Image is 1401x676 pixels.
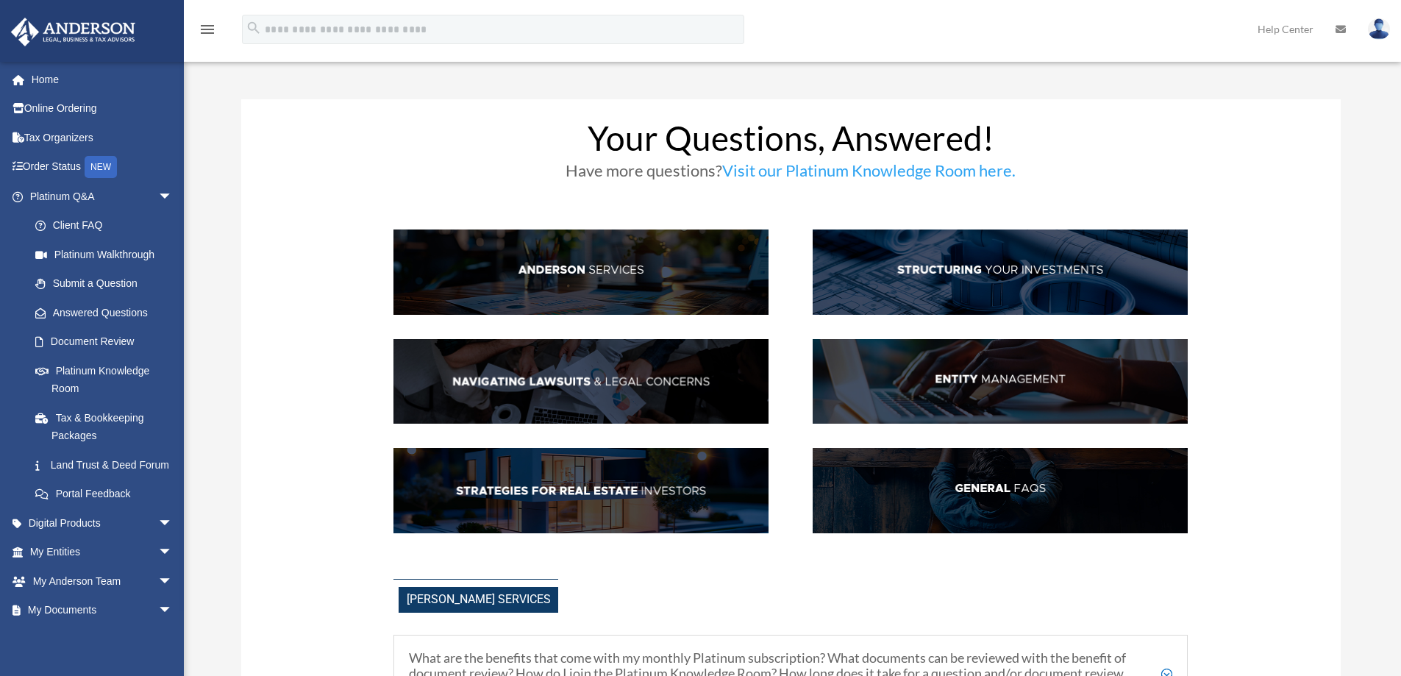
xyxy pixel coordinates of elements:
img: StratsRE_hdr [393,448,769,533]
i: menu [199,21,216,38]
span: [PERSON_NAME] Services [399,587,558,613]
a: Digital Productsarrow_drop_down [10,508,195,538]
a: Tax Organizers [10,123,195,152]
a: Submit a Question [21,269,195,299]
a: Client FAQ [21,211,188,241]
span: arrow_drop_down [158,566,188,597]
span: arrow_drop_down [158,182,188,212]
a: Tax & Bookkeeping Packages [21,403,195,450]
a: Platinum Walkthrough [21,240,195,269]
a: Answered Questions [21,298,195,327]
a: Online Learningarrow_drop_down [10,625,195,654]
a: Document Review [21,327,195,357]
img: GenFAQ_hdr [813,448,1188,533]
img: EntManag_hdr [813,339,1188,424]
a: My Anderson Teamarrow_drop_down [10,566,195,596]
h3: Have more questions? [393,163,1188,186]
span: arrow_drop_down [158,625,188,655]
img: AndServ_hdr [393,230,769,315]
a: Platinum Q&Aarrow_drop_down [10,182,195,211]
span: arrow_drop_down [158,508,188,538]
img: User Pic [1368,18,1390,40]
i: search [246,20,262,36]
img: NavLaw_hdr [393,339,769,424]
a: Online Ordering [10,94,195,124]
a: My Entitiesarrow_drop_down [10,538,195,567]
a: menu [199,26,216,38]
a: Land Trust & Deed Forum [21,450,195,480]
a: Portal Feedback [21,480,195,509]
span: arrow_drop_down [158,596,188,626]
a: Platinum Knowledge Room [21,356,195,403]
div: NEW [85,156,117,178]
img: Anderson Advisors Platinum Portal [7,18,140,46]
a: Order StatusNEW [10,152,195,182]
a: My Documentsarrow_drop_down [10,596,195,625]
a: Home [10,65,195,94]
span: arrow_drop_down [158,538,188,568]
a: Visit our Platinum Knowledge Room here. [722,160,1016,188]
h1: Your Questions, Answered! [393,121,1188,163]
img: StructInv_hdr [813,230,1188,315]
